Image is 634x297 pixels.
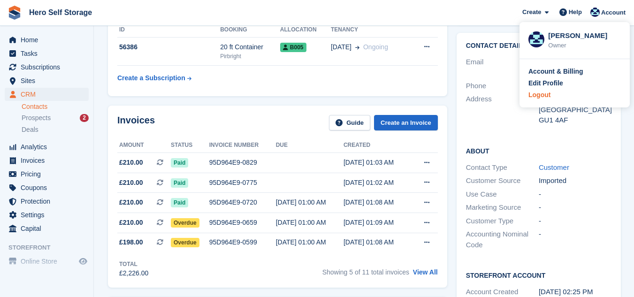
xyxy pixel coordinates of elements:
[280,23,331,38] th: Allocation
[21,255,77,268] span: Online Store
[220,42,280,52] div: 20 ft Container
[344,237,411,247] div: [DATE] 01:08 AM
[466,146,611,155] h2: About
[21,208,77,221] span: Settings
[22,125,89,135] a: Deals
[5,168,89,181] a: menu
[466,81,539,91] div: Phone
[5,255,89,268] a: menu
[539,105,611,115] div: [GEOGRAPHIC_DATA]
[539,115,611,126] div: GU1 4AF
[209,178,276,188] div: 95D964E9-0775
[590,8,600,17] img: Holly Budge
[25,5,96,20] a: Hero Self Storage
[21,195,77,208] span: Protection
[322,268,409,276] span: Showing 5 of 11 total invoices
[5,61,89,74] a: menu
[466,216,539,227] div: Customer Type
[5,47,89,60] a: menu
[276,198,344,207] div: [DATE] 01:00 AM
[220,52,280,61] div: Pirbright
[569,8,582,17] span: Help
[276,138,344,153] th: Due
[171,138,209,153] th: Status
[8,243,93,252] span: Storefront
[8,6,22,20] img: stora-icon-8386f47178a22dfd0bd8f6a31ec36ba5ce8667c1dd55bd0f319d3a0aa187defe.svg
[220,23,280,38] th: Booking
[276,237,344,247] div: [DATE] 01:00 AM
[21,181,77,194] span: Coupons
[119,268,148,278] div: £2,226.00
[329,115,370,130] a: Guide
[209,218,276,228] div: 95D964E9-0659
[528,67,583,76] div: Account & Billing
[21,222,77,235] span: Capital
[119,158,143,168] span: £210.00
[539,189,611,200] div: -
[5,195,89,208] a: menu
[466,162,539,173] div: Contact Type
[209,237,276,247] div: 95D964E9-0599
[119,237,143,247] span: £198.00
[466,57,539,78] div: Email
[601,8,626,17] span: Account
[117,69,191,87] a: Create a Subscription
[21,47,77,60] span: Tasks
[331,23,411,38] th: Tenancy
[466,202,539,213] div: Marketing Source
[528,90,621,100] a: Logout
[21,154,77,167] span: Invoices
[5,33,89,46] a: menu
[21,168,77,181] span: Pricing
[280,43,306,52] span: B005
[209,198,276,207] div: 95D964E9-0720
[5,140,89,153] a: menu
[119,260,148,268] div: Total
[5,88,89,101] a: menu
[528,31,544,47] img: Holly Budge
[344,198,411,207] div: [DATE] 01:08 AM
[466,189,539,200] div: Use Case
[171,198,188,207] span: Paid
[117,73,185,83] div: Create a Subscription
[171,178,188,188] span: Paid
[119,198,143,207] span: £210.00
[539,202,611,213] div: -
[77,256,89,267] a: Preview store
[344,158,411,168] div: [DATE] 01:03 AM
[80,114,89,122] div: 2
[466,94,539,126] div: Address
[363,43,388,51] span: Ongoing
[22,102,89,111] a: Contacts
[22,114,51,122] span: Prospects
[344,138,411,153] th: Created
[528,90,550,100] div: Logout
[171,218,199,228] span: Overdue
[539,216,611,227] div: -
[331,42,351,52] span: [DATE]
[466,229,539,250] div: Accounting Nominal Code
[171,238,199,247] span: Overdue
[413,268,438,276] a: View All
[22,125,38,134] span: Deals
[119,218,143,228] span: £210.00
[117,42,220,52] div: 56386
[539,175,611,186] div: Imported
[522,8,541,17] span: Create
[21,33,77,46] span: Home
[117,23,220,38] th: ID
[21,61,77,74] span: Subscriptions
[5,181,89,194] a: menu
[539,229,611,250] div: -
[548,30,621,39] div: [PERSON_NAME]
[21,74,77,87] span: Sites
[22,113,89,123] a: Prospects 2
[209,158,276,168] div: 95D964E9-0829
[21,140,77,153] span: Analytics
[539,163,569,171] a: Customer
[528,78,621,88] a: Edit Profile
[466,175,539,186] div: Customer Source
[548,41,621,50] div: Owner
[276,218,344,228] div: [DATE] 01:00 AM
[119,178,143,188] span: £210.00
